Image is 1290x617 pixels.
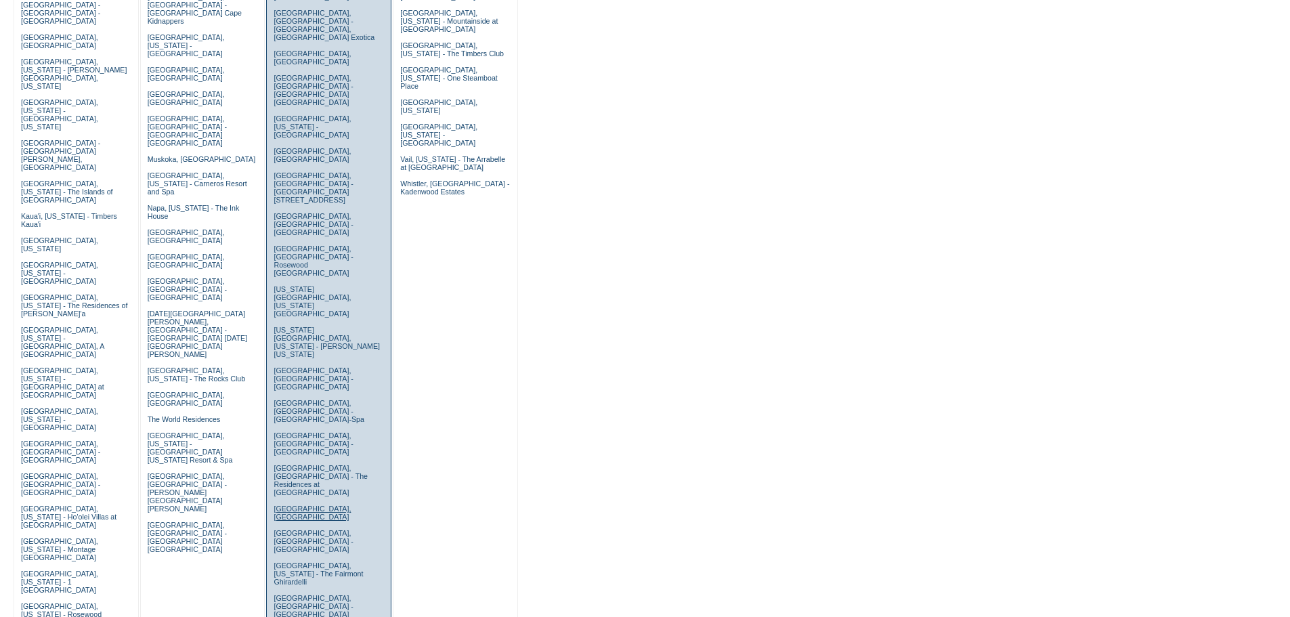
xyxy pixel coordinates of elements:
[274,326,380,358] a: [US_STATE][GEOGRAPHIC_DATA], [US_STATE] - [PERSON_NAME] [US_STATE]
[400,9,498,33] a: [GEOGRAPHIC_DATA], [US_STATE] - Mountainside at [GEOGRAPHIC_DATA]
[21,570,98,594] a: [GEOGRAPHIC_DATA], [US_STATE] - 1 [GEOGRAPHIC_DATA]
[148,90,225,106] a: [GEOGRAPHIC_DATA], [GEOGRAPHIC_DATA]
[148,431,233,464] a: [GEOGRAPHIC_DATA], [US_STATE] - [GEOGRAPHIC_DATA] [US_STATE] Resort & Spa
[274,171,353,204] a: [GEOGRAPHIC_DATA], [GEOGRAPHIC_DATA] - [GEOGRAPHIC_DATA][STREET_ADDRESS]
[148,472,227,513] a: [GEOGRAPHIC_DATA], [GEOGRAPHIC_DATA] - [PERSON_NAME][GEOGRAPHIC_DATA][PERSON_NAME]
[21,1,100,25] a: [GEOGRAPHIC_DATA] - [GEOGRAPHIC_DATA] - [GEOGRAPHIC_DATA]
[400,66,498,90] a: [GEOGRAPHIC_DATA], [US_STATE] - One Steamboat Place
[274,561,363,586] a: [GEOGRAPHIC_DATA], [US_STATE] - The Fairmont Ghirardelli
[21,366,104,399] a: [GEOGRAPHIC_DATA], [US_STATE] - [GEOGRAPHIC_DATA] at [GEOGRAPHIC_DATA]
[274,464,368,496] a: [GEOGRAPHIC_DATA], [GEOGRAPHIC_DATA] - The Residences at [GEOGRAPHIC_DATA]
[21,98,98,131] a: [GEOGRAPHIC_DATA], [US_STATE] - [GEOGRAPHIC_DATA], [US_STATE]
[274,285,351,318] a: [US_STATE][GEOGRAPHIC_DATA], [US_STATE][GEOGRAPHIC_DATA]
[21,261,98,285] a: [GEOGRAPHIC_DATA], [US_STATE] - [GEOGRAPHIC_DATA]
[21,236,98,253] a: [GEOGRAPHIC_DATA], [US_STATE]
[148,310,247,358] a: [DATE][GEOGRAPHIC_DATA][PERSON_NAME], [GEOGRAPHIC_DATA] - [GEOGRAPHIC_DATA] [DATE][GEOGRAPHIC_DAT...
[274,74,353,106] a: [GEOGRAPHIC_DATA], [GEOGRAPHIC_DATA] - [GEOGRAPHIC_DATA] [GEOGRAPHIC_DATA]
[21,440,100,464] a: [GEOGRAPHIC_DATA], [GEOGRAPHIC_DATA] - [GEOGRAPHIC_DATA]
[21,407,98,431] a: [GEOGRAPHIC_DATA], [US_STATE] - [GEOGRAPHIC_DATA]
[148,277,227,301] a: [GEOGRAPHIC_DATA], [GEOGRAPHIC_DATA] - [GEOGRAPHIC_DATA]
[148,171,247,196] a: [GEOGRAPHIC_DATA], [US_STATE] - Carneros Resort and Spa
[21,179,113,204] a: [GEOGRAPHIC_DATA], [US_STATE] - The Islands of [GEOGRAPHIC_DATA]
[148,391,225,407] a: [GEOGRAPHIC_DATA], [GEOGRAPHIC_DATA]
[148,415,221,423] a: The World Residences
[148,253,225,269] a: [GEOGRAPHIC_DATA], [GEOGRAPHIC_DATA]
[274,505,351,521] a: [GEOGRAPHIC_DATA], [GEOGRAPHIC_DATA]
[274,366,353,391] a: [GEOGRAPHIC_DATA], [GEOGRAPHIC_DATA] - [GEOGRAPHIC_DATA]
[274,147,351,163] a: [GEOGRAPHIC_DATA], [GEOGRAPHIC_DATA]
[148,204,240,220] a: Napa, [US_STATE] - The Ink House
[21,472,100,496] a: [GEOGRAPHIC_DATA], [GEOGRAPHIC_DATA] - [GEOGRAPHIC_DATA]
[21,326,104,358] a: [GEOGRAPHIC_DATA], [US_STATE] - [GEOGRAPHIC_DATA], A [GEOGRAPHIC_DATA]
[21,212,117,228] a: Kaua'i, [US_STATE] - Timbers Kaua'i
[21,505,116,529] a: [GEOGRAPHIC_DATA], [US_STATE] - Ho'olei Villas at [GEOGRAPHIC_DATA]
[274,529,353,553] a: [GEOGRAPHIC_DATA], [GEOGRAPHIC_DATA] - [GEOGRAPHIC_DATA]
[148,114,227,147] a: [GEOGRAPHIC_DATA], [GEOGRAPHIC_DATA] - [GEOGRAPHIC_DATA] [GEOGRAPHIC_DATA]
[21,33,98,49] a: [GEOGRAPHIC_DATA], [GEOGRAPHIC_DATA]
[274,9,374,41] a: [GEOGRAPHIC_DATA], [GEOGRAPHIC_DATA] - [GEOGRAPHIC_DATA], [GEOGRAPHIC_DATA] Exotica
[274,49,351,66] a: [GEOGRAPHIC_DATA], [GEOGRAPHIC_DATA]
[274,212,353,236] a: [GEOGRAPHIC_DATA], [GEOGRAPHIC_DATA] - [GEOGRAPHIC_DATA]
[148,155,255,163] a: Muskoka, [GEOGRAPHIC_DATA]
[21,537,98,561] a: [GEOGRAPHIC_DATA], [US_STATE] - Montage [GEOGRAPHIC_DATA]
[148,366,246,383] a: [GEOGRAPHIC_DATA], [US_STATE] - The Rocks Club
[148,33,225,58] a: [GEOGRAPHIC_DATA], [US_STATE] - [GEOGRAPHIC_DATA]
[148,66,225,82] a: [GEOGRAPHIC_DATA], [GEOGRAPHIC_DATA]
[21,58,127,90] a: [GEOGRAPHIC_DATA], [US_STATE] - [PERSON_NAME][GEOGRAPHIC_DATA], [US_STATE]
[400,41,504,58] a: [GEOGRAPHIC_DATA], [US_STATE] - The Timbers Club
[21,139,100,171] a: [GEOGRAPHIC_DATA] - [GEOGRAPHIC_DATA][PERSON_NAME], [GEOGRAPHIC_DATA]
[400,123,477,147] a: [GEOGRAPHIC_DATA], [US_STATE] - [GEOGRAPHIC_DATA]
[400,155,505,171] a: Vail, [US_STATE] - The Arrabelle at [GEOGRAPHIC_DATA]
[400,179,509,196] a: Whistler, [GEOGRAPHIC_DATA] - Kadenwood Estates
[274,244,353,277] a: [GEOGRAPHIC_DATA], [GEOGRAPHIC_DATA] - Rosewood [GEOGRAPHIC_DATA]
[274,114,351,139] a: [GEOGRAPHIC_DATA], [US_STATE] - [GEOGRAPHIC_DATA]
[274,399,364,423] a: [GEOGRAPHIC_DATA], [GEOGRAPHIC_DATA] - [GEOGRAPHIC_DATA]-Spa
[148,228,225,244] a: [GEOGRAPHIC_DATA], [GEOGRAPHIC_DATA]
[274,431,353,456] a: [GEOGRAPHIC_DATA], [GEOGRAPHIC_DATA] - [GEOGRAPHIC_DATA]
[400,98,477,114] a: [GEOGRAPHIC_DATA], [US_STATE]
[21,293,128,318] a: [GEOGRAPHIC_DATA], [US_STATE] - The Residences of [PERSON_NAME]'a
[148,521,227,553] a: [GEOGRAPHIC_DATA], [GEOGRAPHIC_DATA] - [GEOGRAPHIC_DATA] [GEOGRAPHIC_DATA]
